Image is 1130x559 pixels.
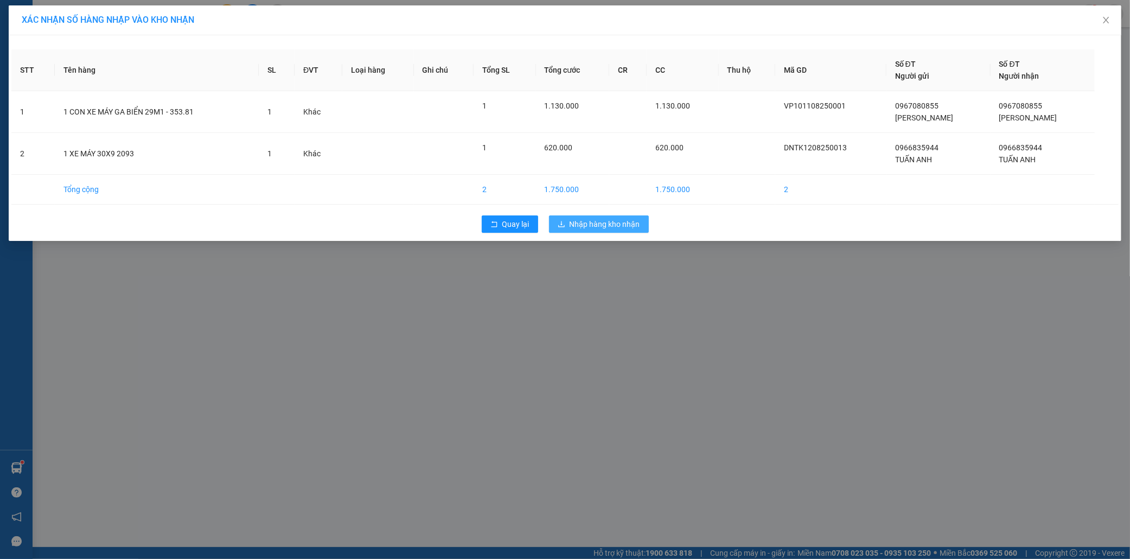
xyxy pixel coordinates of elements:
[545,143,573,152] span: 620.000
[259,49,295,91] th: SL
[22,15,194,25] span: XÁC NHẬN SỐ HÀNG NHẬP VÀO KHO NHẬN
[55,133,259,175] td: 1 XE MÁY 30X9 2093
[490,220,498,229] span: rollback
[999,60,1020,68] span: Số ĐT
[482,143,487,152] span: 1
[895,113,953,122] span: [PERSON_NAME]
[474,175,536,205] td: 2
[719,49,776,91] th: Thu hộ
[549,215,649,233] button: downloadNhập hàng kho nhận
[11,91,55,133] td: 1
[1102,16,1110,24] span: close
[999,101,1043,110] span: 0967080855
[11,49,55,91] th: STT
[775,175,886,205] td: 2
[999,113,1057,122] span: [PERSON_NAME]
[999,72,1039,80] span: Người nhận
[895,101,939,110] span: 0967080855
[482,215,538,233] button: rollbackQuay lại
[895,60,916,68] span: Số ĐT
[342,49,413,91] th: Loại hàng
[474,49,536,91] th: Tổng SL
[647,175,719,205] td: 1.750.000
[295,91,342,133] td: Khác
[414,49,474,91] th: Ghi chú
[784,143,847,152] span: DNTK1208250013
[775,49,886,91] th: Mã GD
[999,155,1036,164] span: TUẤN ANH
[55,175,259,205] td: Tổng cộng
[545,101,579,110] span: 1.130.000
[482,101,487,110] span: 1
[558,220,565,229] span: download
[999,143,1043,152] span: 0966835944
[11,133,55,175] td: 2
[784,101,846,110] span: VP101108250001
[895,155,932,164] span: TUẤN ANH
[295,133,342,175] td: Khác
[609,49,647,91] th: CR
[295,49,342,91] th: ĐVT
[895,72,929,80] span: Người gửi
[655,101,690,110] span: 1.130.000
[55,49,259,91] th: Tên hàng
[502,218,529,230] span: Quay lại
[647,49,719,91] th: CC
[536,49,609,91] th: Tổng cước
[267,107,272,116] span: 1
[267,149,272,158] span: 1
[536,175,609,205] td: 1.750.000
[895,143,939,152] span: 0966835944
[1091,5,1121,36] button: Close
[570,218,640,230] span: Nhập hàng kho nhận
[655,143,684,152] span: 620.000
[55,91,259,133] td: 1 CON XE MÁY GA BIỂN 29M1 - 353.81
